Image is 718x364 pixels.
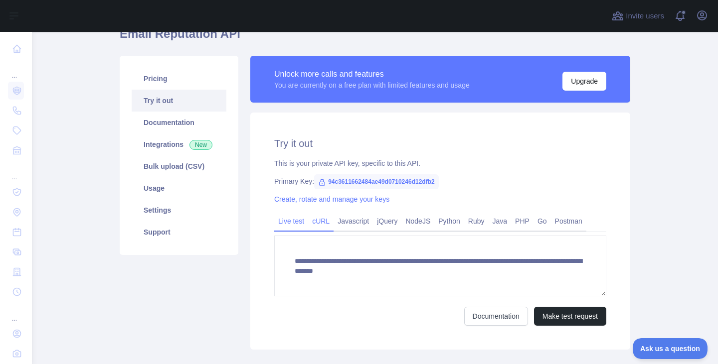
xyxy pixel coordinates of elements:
h1: Email Reputation API [120,26,630,50]
div: ... [8,60,24,80]
button: Invite users [610,8,666,24]
div: ... [8,161,24,181]
button: Upgrade [562,72,606,91]
a: Settings [132,199,226,221]
a: Create, rotate and manage your keys [274,195,389,203]
span: Invite users [626,10,664,22]
div: This is your private API key, specific to this API. [274,158,606,168]
a: Go [534,213,551,229]
a: Live test [274,213,308,229]
div: Unlock more calls and features [274,68,470,80]
a: Java [489,213,512,229]
span: 94c3611662484ae49d0710246d12dfb2 [314,174,439,189]
div: ... [8,303,24,323]
h2: Try it out [274,136,606,150]
a: Pricing [132,68,226,90]
a: jQuery [373,213,401,229]
div: Primary Key: [274,176,606,186]
a: Usage [132,177,226,199]
a: Postman [551,213,586,229]
iframe: Toggle Customer Support [633,338,708,359]
a: PHP [511,213,534,229]
span: New [189,140,212,150]
a: cURL [308,213,334,229]
div: You are currently on a free plan with limited features and usage [274,80,470,90]
a: Bulk upload (CSV) [132,155,226,177]
button: Make test request [534,307,606,326]
a: NodeJS [401,213,434,229]
a: Documentation [132,112,226,133]
a: Support [132,221,226,243]
a: Documentation [464,307,528,326]
a: Python [434,213,464,229]
a: Try it out [132,90,226,112]
a: Integrations New [132,133,226,155]
a: Javascript [334,213,373,229]
a: Ruby [464,213,489,229]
